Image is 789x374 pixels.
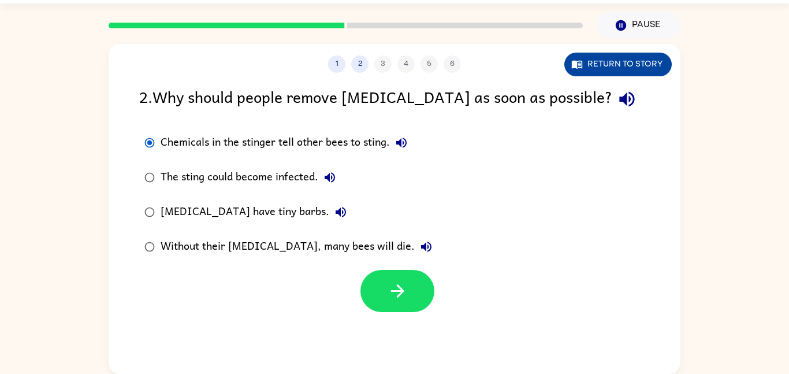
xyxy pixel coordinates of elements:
[161,201,352,224] div: [MEDICAL_DATA] have tiny barbs.
[564,53,672,76] button: Return to story
[351,55,369,73] button: 2
[161,235,438,258] div: Without their [MEDICAL_DATA], many bees will die.
[139,84,650,114] div: 2 . Why should people remove [MEDICAL_DATA] as soon as possible?
[390,131,413,154] button: Chemicals in the stinger tell other bees to sting.
[329,201,352,224] button: [MEDICAL_DATA] have tiny barbs.
[328,55,345,73] button: 1
[161,166,341,189] div: The sting could become infected.
[318,166,341,189] button: The sting could become infected.
[415,235,438,258] button: Without their [MEDICAL_DATA], many bees will die.
[597,12,680,39] button: Pause
[161,131,413,154] div: Chemicals in the stinger tell other bees to sting.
